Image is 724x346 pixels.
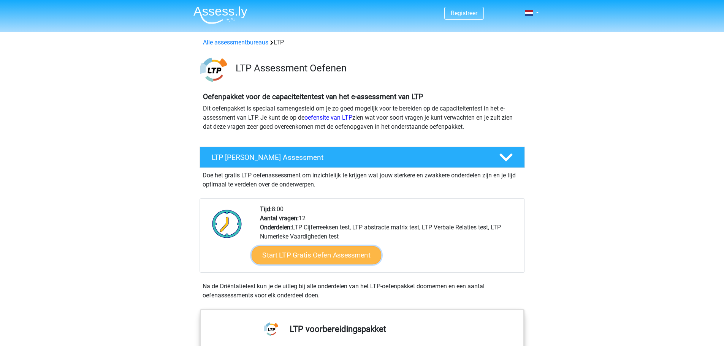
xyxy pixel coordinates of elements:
div: Na de Oriëntatietest kun je de uitleg bij alle onderdelen van het LTP-oefenpakket doornemen en ee... [200,282,525,300]
p: Dit oefenpakket is speciaal samengesteld om je zo goed mogelijk voor te bereiden op de capaciteit... [203,104,521,131]
a: Alle assessmentbureaus [203,39,268,46]
h3: LTP Assessment Oefenen [236,62,519,74]
img: ltp.png [200,56,227,83]
b: Tijd: [260,205,272,213]
b: Onderdelen: [260,224,292,231]
div: Doe het gratis LTP oefenassessment om inzichtelijk te krijgen wat jouw sterkere en zwakkere onder... [200,168,525,189]
h4: LTP [PERSON_NAME] Assessment [212,153,487,162]
a: Registreer [451,9,477,17]
b: Aantal vragen: [260,215,299,222]
img: Klok [208,205,246,243]
img: Assessly [193,6,247,24]
a: Start LTP Gratis Oefen Assessment [251,246,381,264]
div: 8:00 12 LTP Cijferreeksen test, LTP abstracte matrix test, LTP Verbale Relaties test, LTP Numerie... [254,205,524,272]
a: oefensite van LTP [304,114,352,121]
div: LTP [200,38,524,47]
b: Oefenpakket voor de capaciteitentest van het e-assessment van LTP [203,92,423,101]
a: LTP [PERSON_NAME] Assessment [196,147,528,168]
